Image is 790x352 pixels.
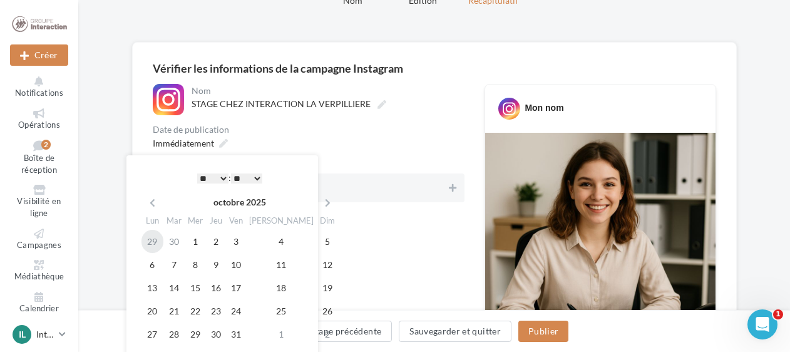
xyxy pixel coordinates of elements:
td: 27 [141,323,163,346]
div: Vérifier les informations de la campagne Instagram [153,63,716,74]
th: Mer [185,212,206,230]
th: octobre 2025 [163,193,317,212]
td: 12 [317,253,339,276]
td: 30 [206,323,226,346]
span: IL [19,328,26,341]
td: 15 [185,276,206,299]
span: Immédiatement [153,138,214,148]
td: 21 [163,299,185,323]
td: 2 [317,323,339,346]
button: Sauvegarder et quitter [399,321,511,342]
span: Notifications [15,88,63,98]
td: 4 [246,230,317,253]
td: 1 [246,323,317,346]
td: 22 [185,299,206,323]
button: Notifications [10,74,68,101]
td: 9 [206,253,226,276]
th: Jeu [206,212,226,230]
a: Boîte de réception2 [10,137,68,177]
td: 24 [226,299,246,323]
td: 28 [163,323,185,346]
th: Dim [317,212,339,230]
p: Interaction LA VERPILLIERE [36,328,54,341]
td: 29 [141,230,163,253]
td: 5 [317,230,339,253]
td: 29 [185,323,206,346]
th: Mar [163,212,185,230]
td: 3 [226,230,246,253]
td: 7 [163,253,185,276]
a: Campagnes [10,226,68,253]
td: 25 [246,299,317,323]
span: 1 [773,309,783,319]
button: Créer [10,44,68,66]
button: Publier [518,321,568,342]
th: Ven [226,212,246,230]
span: Campagnes [17,240,61,250]
span: Calendrier [19,303,59,313]
div: Mon nom [525,101,563,114]
div: Date de publication [153,125,464,134]
th: Lun [141,212,163,230]
span: Médiathèque [14,271,64,281]
td: 6 [141,253,163,276]
button: Étape précédente [300,321,392,342]
a: Visibilité en ligne [10,182,68,220]
td: 2 [206,230,226,253]
div: : [167,168,293,187]
td: 18 [246,276,317,299]
td: 23 [206,299,226,323]
td: 16 [206,276,226,299]
td: 19 [317,276,339,299]
iframe: Intercom live chat [747,309,777,339]
a: Calendrier [10,289,68,316]
span: Visibilité en ligne [17,197,61,219]
td: 10 [226,253,246,276]
span: STAGE CHEZ INTERACTION LA VERPILLIERE [192,98,371,109]
td: 20 [141,299,163,323]
td: 13 [141,276,163,299]
td: 11 [246,253,317,276]
td: 31 [226,323,246,346]
th: [PERSON_NAME] [246,212,317,230]
td: 30 [163,230,185,253]
a: Médiathèque [10,257,68,284]
span: Opérations [18,120,60,130]
div: Nouvelle campagne [10,44,68,66]
td: 1 [185,230,206,253]
div: 2 [41,140,51,150]
div: Nom [192,86,462,95]
td: 8 [185,253,206,276]
td: 14 [163,276,185,299]
td: 26 [317,299,339,323]
td: 17 [226,276,246,299]
a: Opérations [10,106,68,133]
a: IL Interaction LA VERPILLIERE [10,323,68,346]
span: Boîte de réception [21,153,57,175]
